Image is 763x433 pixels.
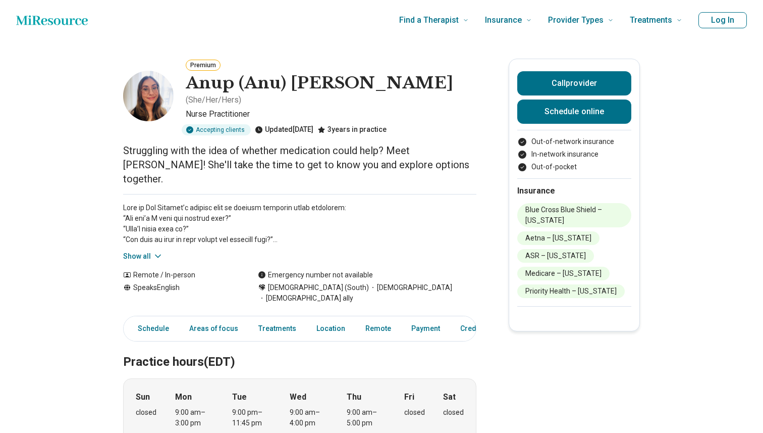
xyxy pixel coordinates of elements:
strong: Sun [136,391,150,403]
li: Medicare – [US_STATE] [517,267,610,280]
div: 3 years in practice [317,124,387,135]
div: 9:00 am – 3:00 pm [175,407,214,428]
li: Priority Health – [US_STATE] [517,284,625,298]
li: ASR – [US_STATE] [517,249,594,263]
div: Speaks English [123,282,238,304]
a: Areas of focus [183,318,244,339]
li: In-network insurance [517,149,631,160]
img: Anup Bhullar, Nurse Practitioner [123,71,174,121]
div: Updated [DATE] [255,124,313,135]
span: [DEMOGRAPHIC_DATA] [369,282,452,293]
div: 9:00 am – 5:00 pm [347,407,386,428]
button: Show all [123,251,163,262]
strong: Thu [347,391,361,403]
h2: Insurance [517,185,631,197]
a: Home page [16,10,88,30]
button: Premium [186,60,221,71]
h2: Practice hours (EDT) [123,329,476,371]
button: Callprovider [517,71,631,95]
div: Accepting clients [182,124,251,135]
a: Remote [359,318,397,339]
h1: Anup (Anu) [PERSON_NAME] [186,73,453,94]
p: Lore ip Dol Sitamet’c adipisc elit se doeiusm temporin utlab etdolorem: “Ali eni’a M veni qui nos... [123,203,476,245]
a: Treatments [252,318,302,339]
div: Emergency number not available [258,270,373,280]
p: Nurse Practitioner [186,108,476,120]
li: Aetna – [US_STATE] [517,231,599,245]
p: Struggling with the idea of whether medication could help? Meet [PERSON_NAME]! She'll take the ti... [123,143,476,186]
span: Insurance [485,13,522,27]
a: Credentials [454,318,505,339]
div: Remote / In-person [123,270,238,280]
strong: Tue [232,391,247,403]
button: Log In [698,12,747,28]
li: Out-of-pocket [517,162,631,172]
strong: Wed [290,391,306,403]
strong: Sat [443,391,456,403]
div: 9:00 pm – 11:45 pm [232,407,271,428]
ul: Payment options [517,136,631,172]
div: closed [443,407,464,418]
div: 9:00 am – 4:00 pm [290,407,329,428]
strong: Mon [175,391,192,403]
span: Find a Therapist [399,13,459,27]
li: Out-of-network insurance [517,136,631,147]
div: closed [136,407,156,418]
a: Schedule [126,318,175,339]
span: [DEMOGRAPHIC_DATA] (South) [268,282,369,293]
div: closed [404,407,425,418]
a: Location [310,318,351,339]
span: Provider Types [548,13,604,27]
li: Blue Cross Blue Shield – [US_STATE] [517,203,631,227]
p: ( She/Her/Hers ) [186,94,241,106]
span: Treatments [630,13,672,27]
strong: Fri [404,391,414,403]
a: Schedule online [517,100,631,124]
span: [DEMOGRAPHIC_DATA] ally [258,293,353,304]
a: Payment [405,318,446,339]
